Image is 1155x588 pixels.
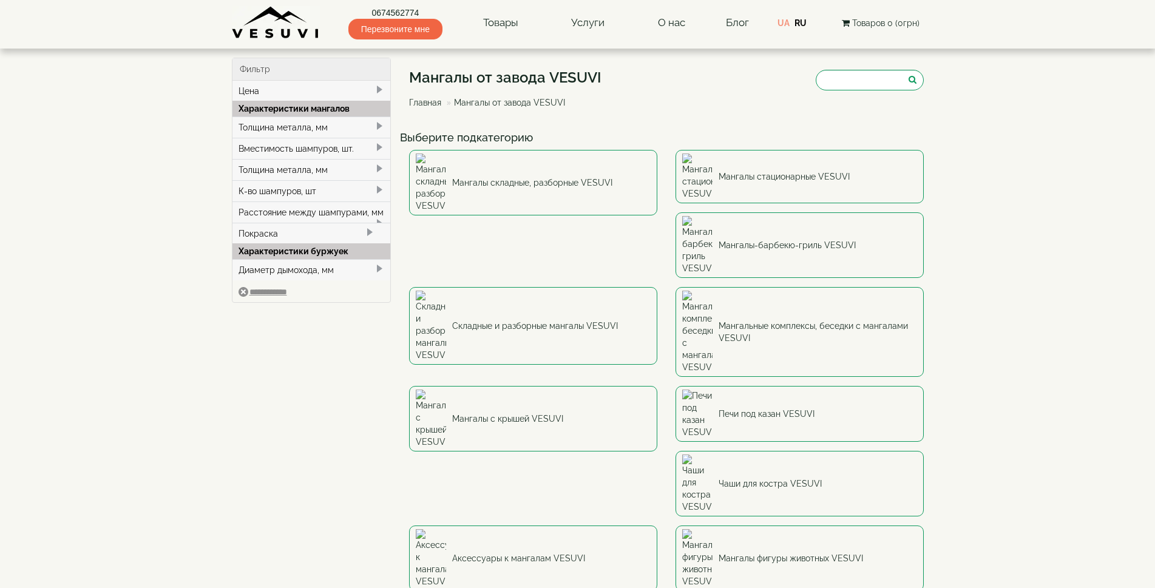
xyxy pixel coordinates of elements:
a: Мангалы с крышей VESUVI Мангалы с крышей VESUVI [409,386,657,451]
a: Блог [726,16,749,29]
img: Мангалы-барбекю-гриль VESUVI [682,216,713,274]
li: Мангалы от завода VESUVI [444,96,565,109]
a: Печи под казан VESUVI Печи под казан VESUVI [676,386,924,442]
img: Складные и разборные мангалы VESUVI [416,291,446,361]
a: Мангалы складные, разборные VESUVI Мангалы складные, разборные VESUVI [409,150,657,215]
span: Перезвоните мне [348,19,442,39]
a: Товары [471,9,530,37]
span: Товаров 0 (0грн) [852,18,920,28]
img: Мангалы складные, разборные VESUVI [416,154,446,212]
img: Печи под казан VESUVI [682,390,713,438]
div: Диаметр дымохода, мм [232,259,391,280]
a: Складные и разборные мангалы VESUVI Складные и разборные мангалы VESUVI [409,287,657,365]
img: Мангалы с крышей VESUVI [416,390,446,448]
a: Мангальные комплексы, беседки с мангалами VESUVI Мангальные комплексы, беседки с мангалами VESUVI [676,287,924,377]
div: Вместимость шампуров, шт. [232,138,391,159]
div: Расстояние между шампурами, мм [232,201,391,223]
a: О нас [646,9,697,37]
a: Чаши для костра VESUVI Чаши для костра VESUVI [676,451,924,516]
img: Чаши для костра VESUVI [682,455,713,513]
div: Характеристики мангалов [232,101,391,117]
a: UA [777,18,790,28]
h1: Мангалы от завода VESUVI [409,70,601,86]
div: Толщина металла, мм [232,117,391,138]
img: Мангалы фигуры животных VESUVI [682,529,713,587]
div: Фильтр [232,58,391,81]
button: Товаров 0 (0грн) [838,16,923,30]
img: Аксессуары к мангалам VESUVI [416,529,446,587]
div: Цена [232,81,391,101]
div: Толщина металла, мм [232,159,391,180]
img: Завод VESUVI [232,6,320,39]
div: Покраска [232,223,391,244]
a: RU [794,18,807,28]
a: Мангалы стационарные VESUVI Мангалы стационарные VESUVI [676,150,924,203]
div: К-во шампуров, шт [232,180,391,201]
img: Мангальные комплексы, беседки с мангалами VESUVI [682,291,713,373]
a: 0674562774 [348,7,442,19]
div: Характеристики буржуек [232,243,391,259]
a: Мангалы-барбекю-гриль VESUVI Мангалы-барбекю-гриль VESUVI [676,212,924,278]
a: Главная [409,98,441,107]
h4: Выберите подкатегорию [400,132,933,144]
img: Мангалы стационарные VESUVI [682,154,713,200]
a: Услуги [559,9,617,37]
